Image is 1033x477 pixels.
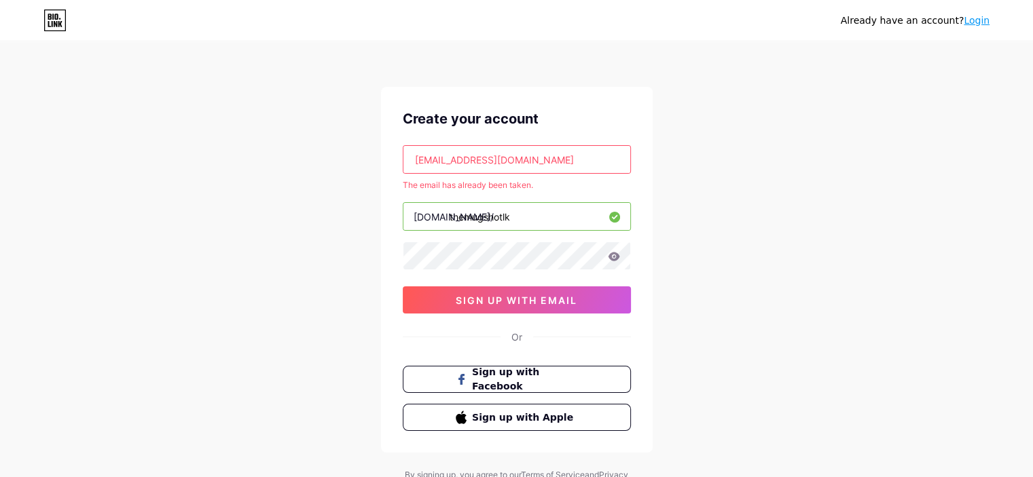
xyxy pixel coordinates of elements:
button: Sign up with Apple [403,404,631,431]
button: Sign up with Facebook [403,366,631,393]
span: Sign up with Facebook [472,365,577,394]
div: Already have an account? [841,14,990,28]
input: Email [403,146,630,173]
div: Or [511,330,522,344]
button: sign up with email [403,286,631,313]
span: Sign up with Apple [472,411,577,425]
span: sign up with email [456,294,577,306]
a: Login [964,15,990,26]
div: The email has already been taken. [403,179,631,191]
input: username [403,203,630,230]
div: [DOMAIN_NAME]/ [414,210,494,224]
div: Create your account [403,109,631,129]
